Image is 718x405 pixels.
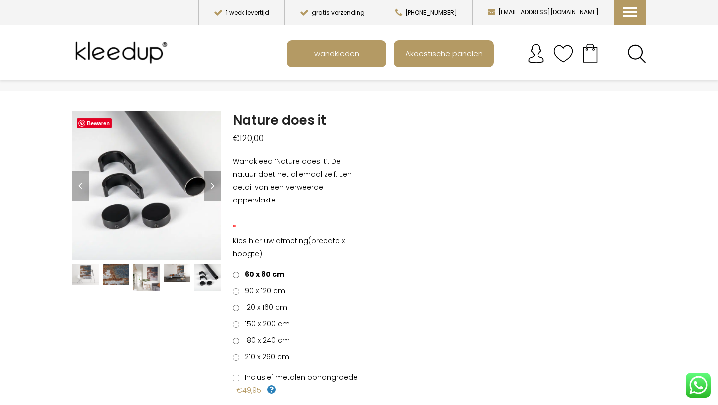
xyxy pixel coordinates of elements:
img: Wandkleed [72,264,99,284]
a: Previous [72,171,89,201]
img: account.svg [526,44,546,64]
span: 60 x 80 cm [241,269,284,279]
a: wandkleden [288,41,385,66]
input: 120 x 160 cm [233,305,239,311]
img: Nature does it - Afbeelding 5 [194,264,221,291]
img: Nature does it - Afbeelding 3 [133,264,160,291]
span: 210 x 260 cm [241,352,289,362]
a: Bewaren [77,118,112,128]
input: 60 x 80 cm [233,272,239,278]
a: Your cart [573,40,607,65]
span: 90 x 120 cm [241,286,285,296]
a: Next [204,171,221,201]
nav: Main menu [287,40,654,67]
a: Akoestische panelen [395,41,493,66]
img: Nature does it - Afbeelding 2 [103,264,130,284]
img: verlanglijstje.svg [553,44,573,64]
img: Nature does it - Afbeelding 4 [164,264,191,282]
input: 150 x 200 cm [233,321,239,328]
span: Kies hier uw afmeting [233,236,308,246]
span: € [233,132,240,144]
bdi: 120,00 [233,132,264,144]
p: (breedte x hoogte) [233,234,359,260]
p: Wandkleed ‘Nature does it’. De natuur doet het allemaal zelf. Een detail van een verweerde opperv... [233,155,359,206]
a: Search [627,44,646,63]
span: Akoestische panelen [400,44,488,63]
span: wandkleden [309,44,364,63]
input: 90 x 120 cm [233,288,239,295]
span: 150 x 200 cm [241,319,290,329]
span: 120 x 160 cm [241,302,287,312]
span: €49,95 [236,385,261,395]
h1: Nature does it [233,111,359,129]
span: Inclusief metalen ophangroede [241,372,358,382]
input: Inclusief metalen ophangroede [233,375,239,381]
input: 210 x 260 cm [233,354,239,361]
img: Kleedup [72,33,175,73]
span: 180 x 240 cm [241,335,290,345]
input: 180 x 240 cm [233,338,239,344]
